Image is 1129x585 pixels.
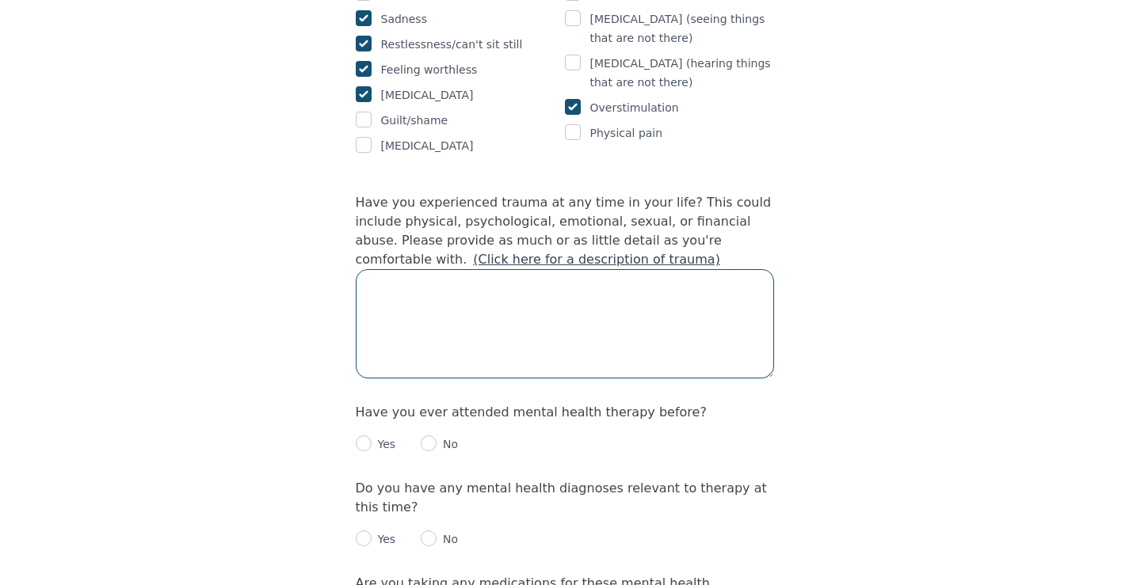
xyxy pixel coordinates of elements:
[381,136,474,155] p: [MEDICAL_DATA]
[381,85,474,104] p: [MEDICAL_DATA]
[590,123,663,142] p: Physical pain
[437,436,458,452] p: No
[372,531,396,547] p: Yes
[381,111,448,130] p: Guilt/shame
[381,60,478,79] p: Feeling worthless
[473,252,720,267] a: (Click here for a description of trauma)
[437,531,458,547] p: No
[356,481,767,515] label: Do you have any mental health diagnoses relevant to therapy at this time?
[381,9,427,28] p: Sadness
[372,436,396,452] p: Yes
[590,9,774,47] p: [MEDICAL_DATA] (seeing things that are not there)
[356,195,772,267] label: Have you experienced trauma at any time in your life? This could include physical, psychological,...
[590,98,679,117] p: Overstimulation
[381,35,523,54] p: Restlessness/can't sit still
[356,405,707,420] label: Have you ever attended mental health therapy before?
[590,54,774,92] p: [MEDICAL_DATA] (hearing things that are not there)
